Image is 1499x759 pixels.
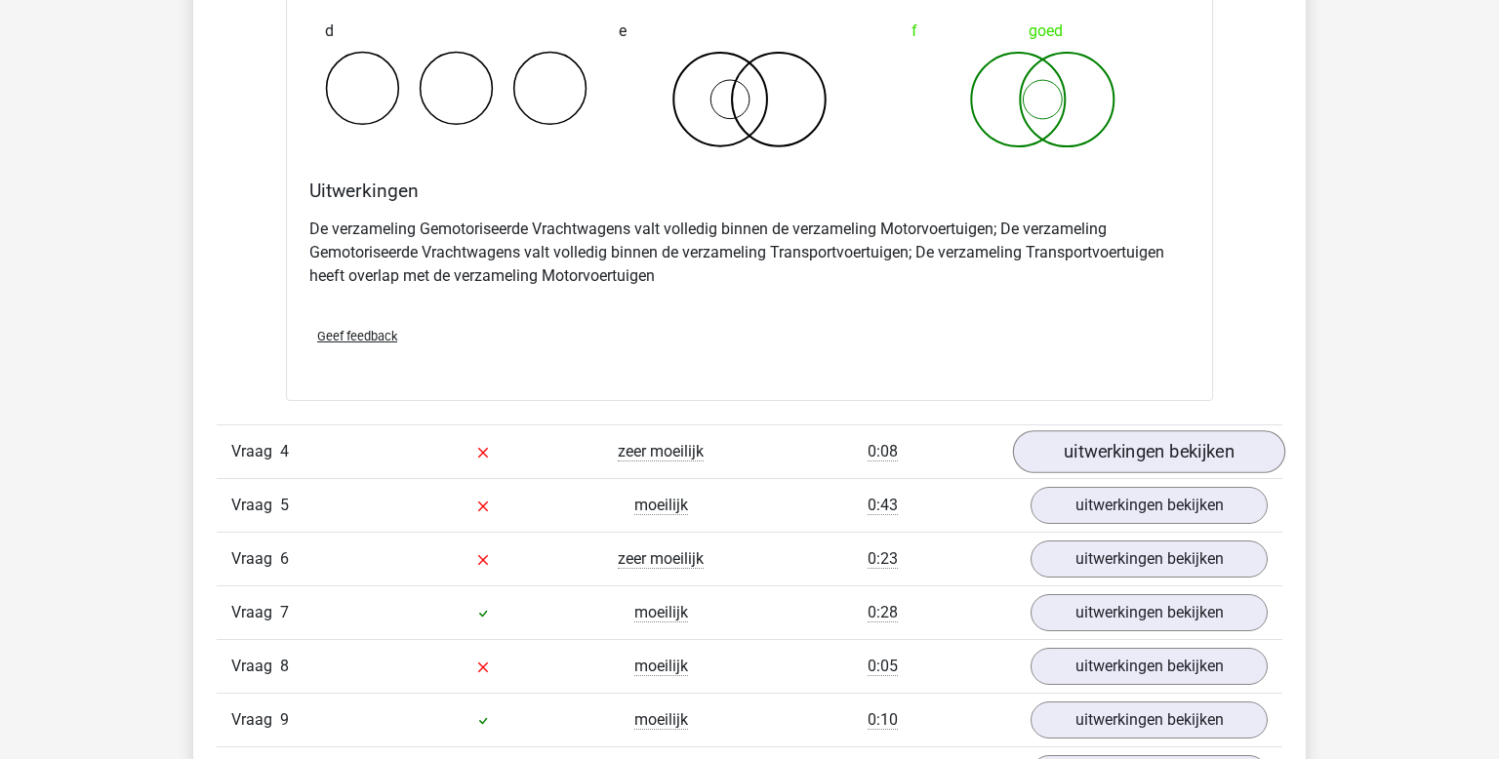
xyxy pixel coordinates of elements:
div: goed [912,12,1174,51]
span: 0:05 [868,657,898,676]
span: f [912,12,917,51]
span: moeilijk [634,710,688,730]
span: Vraag [231,547,280,571]
span: moeilijk [634,603,688,622]
a: uitwerkingen bekijken [1031,648,1268,685]
span: 6 [280,549,289,568]
span: Vraag [231,708,280,732]
span: 0:23 [868,549,898,569]
span: moeilijk [634,496,688,515]
span: 8 [280,657,289,675]
span: e [619,12,627,51]
span: 0:10 [868,710,898,730]
span: 9 [280,710,289,729]
a: uitwerkingen bekijken [1031,701,1268,739]
span: moeilijk [634,657,688,676]
a: uitwerkingen bekijken [1013,430,1285,473]
span: 4 [280,442,289,460]
span: zeer moeilijk [618,442,704,461]
span: 0:08 [868,442,898,461]
span: Vraag [231,601,280,624]
span: Vraag [231,655,280,678]
span: 0:43 [868,496,898,515]
span: 0:28 [868,603,898,622]
span: zeer moeilijk [618,549,704,569]
span: Geef feedback [317,329,397,343]
h4: Uitwerkingen [309,180,1190,202]
span: Vraag [231,440,280,463]
a: uitwerkingen bekijken [1031,540,1268,578]
a: uitwerkingen bekijken [1031,487,1268,524]
a: uitwerkingen bekijken [1031,594,1268,631]
span: 7 [280,603,289,621]
span: 5 [280,496,289,514]
span: Vraag [231,494,280,517]
span: d [325,12,334,51]
p: De verzameling Gemotoriseerde Vrachtwagens valt volledig binnen de verzameling Motorvoertuigen; D... [309,218,1190,288]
